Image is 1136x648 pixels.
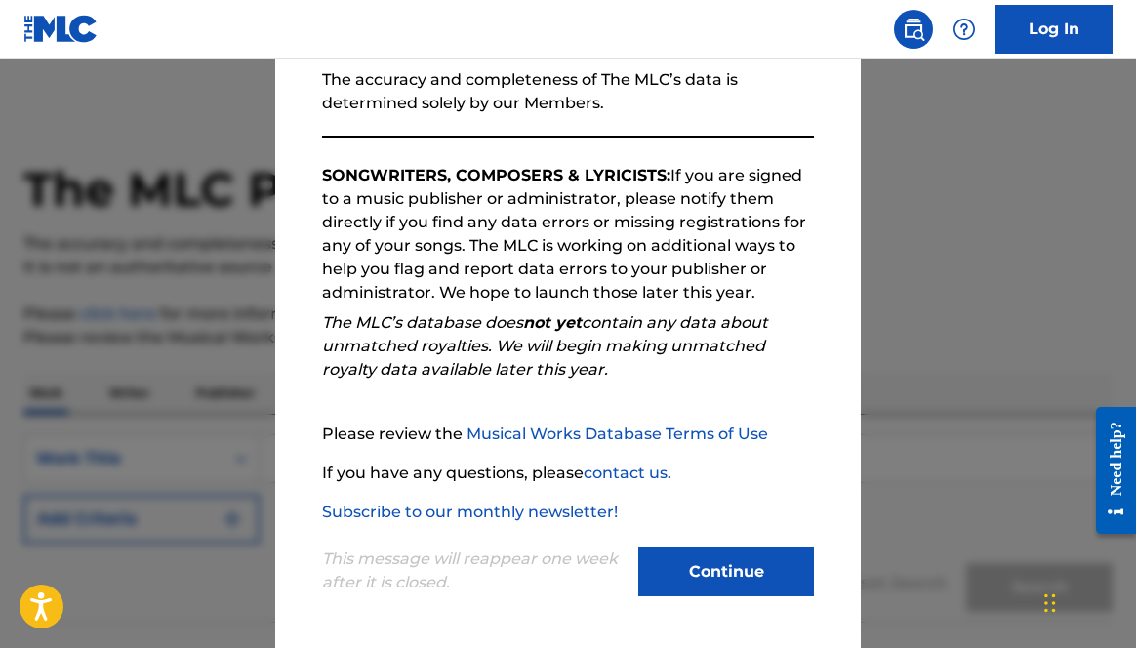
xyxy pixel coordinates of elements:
[1044,574,1056,632] div: Drag
[322,503,618,521] a: Subscribe to our monthly newsletter!
[638,547,814,596] button: Continue
[322,547,627,594] p: This message will reappear one week after it is closed.
[23,15,99,43] img: MLC Logo
[523,313,582,332] strong: not yet
[322,423,814,446] p: Please review the
[322,164,814,304] p: If you are signed to a music publisher or administrator, please notify them directly if you find ...
[902,18,925,41] img: search
[467,425,768,443] a: Musical Works Database Terms of Use
[322,166,670,184] strong: SONGWRITERS, COMPOSERS & LYRICISTS:
[995,5,1113,54] a: Log In
[894,10,933,49] a: Public Search
[322,68,814,115] p: The accuracy and completeness of The MLC’s data is determined solely by our Members.
[584,464,668,482] a: contact us
[1081,392,1136,549] iframe: Resource Center
[953,18,976,41] img: help
[1038,554,1136,648] iframe: Chat Widget
[322,313,768,379] em: The MLC’s database does contain any data about unmatched royalties. We will begin making unmatche...
[322,462,814,485] p: If you have any questions, please .
[945,10,984,49] div: Help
